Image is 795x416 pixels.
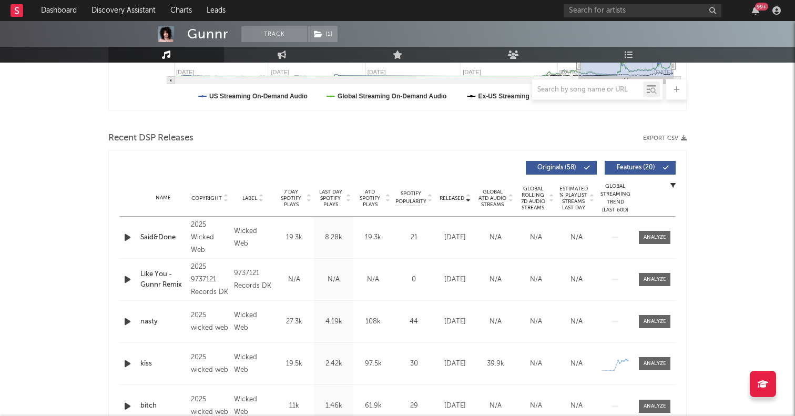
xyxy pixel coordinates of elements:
[395,401,432,411] div: 29
[317,317,351,327] div: 4.19k
[308,26,338,42] button: (1)
[277,232,311,243] div: 19.3k
[277,317,311,327] div: 27.3k
[395,190,426,206] span: Spotify Popularity
[277,401,311,411] div: 11k
[478,232,513,243] div: N/A
[605,161,676,175] button: Features(20)
[755,3,768,11] div: 99 +
[317,401,351,411] div: 1.46k
[440,195,464,201] span: Released
[234,351,272,377] div: Wicked Web
[140,401,186,411] a: bitch
[437,359,473,369] div: [DATE]
[242,195,257,201] span: Label
[140,269,186,290] a: Like You - Gunnr Remix
[518,186,547,211] span: Global Rolling 7D Audio Streams
[356,232,390,243] div: 19.3k
[140,194,186,202] div: Name
[533,165,581,171] span: Originals ( 58 )
[395,317,432,327] div: 44
[317,359,351,369] div: 2.42k
[611,165,660,171] span: Features ( 20 )
[108,132,193,145] span: Recent DSP Releases
[478,317,513,327] div: N/A
[518,359,554,369] div: N/A
[356,317,390,327] div: 108k
[191,261,229,299] div: 2025 9737121 Records DK
[140,317,186,327] a: nasty
[643,135,687,141] button: Export CSV
[437,275,473,285] div: [DATE]
[356,401,390,411] div: 61.9k
[478,359,513,369] div: 39.9k
[752,6,759,15] button: 99+
[532,86,643,94] input: Search by song name or URL
[140,359,186,369] a: kiss
[599,182,631,214] div: Global Streaming Trend (Last 60D)
[277,189,305,208] span: 7 Day Spotify Plays
[356,359,390,369] div: 97.5k
[526,161,597,175] button: Originals(58)
[478,275,513,285] div: N/A
[317,189,344,208] span: Last Day Spotify Plays
[559,275,594,285] div: N/A
[234,267,272,292] div: 9737121 Records DK
[395,359,432,369] div: 30
[518,232,554,243] div: N/A
[395,275,432,285] div: 0
[234,225,272,250] div: Wicked Web
[564,4,721,17] input: Search for artists
[437,317,473,327] div: [DATE]
[559,359,594,369] div: N/A
[559,186,588,211] span: Estimated % Playlist Streams Last Day
[187,26,228,42] div: Gunnr
[140,232,186,243] a: Said&Done
[317,232,351,243] div: 8.28k
[559,401,594,411] div: N/A
[191,351,229,377] div: 2025 wicked web
[356,275,390,285] div: N/A
[317,275,351,285] div: N/A
[559,317,594,327] div: N/A
[518,401,554,411] div: N/A
[307,26,338,42] span: ( 1 )
[518,275,554,285] div: N/A
[478,401,513,411] div: N/A
[191,309,229,334] div: 2025 wicked web
[241,26,307,42] button: Track
[356,189,384,208] span: ATD Spotify Plays
[277,359,311,369] div: 19.5k
[191,219,229,257] div: 2025 Wicked Web
[437,232,473,243] div: [DATE]
[191,195,222,201] span: Copyright
[518,317,554,327] div: N/A
[395,232,432,243] div: 21
[478,189,507,208] span: Global ATD Audio Streams
[437,401,473,411] div: [DATE]
[234,309,272,334] div: Wicked Web
[277,275,311,285] div: N/A
[559,232,594,243] div: N/A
